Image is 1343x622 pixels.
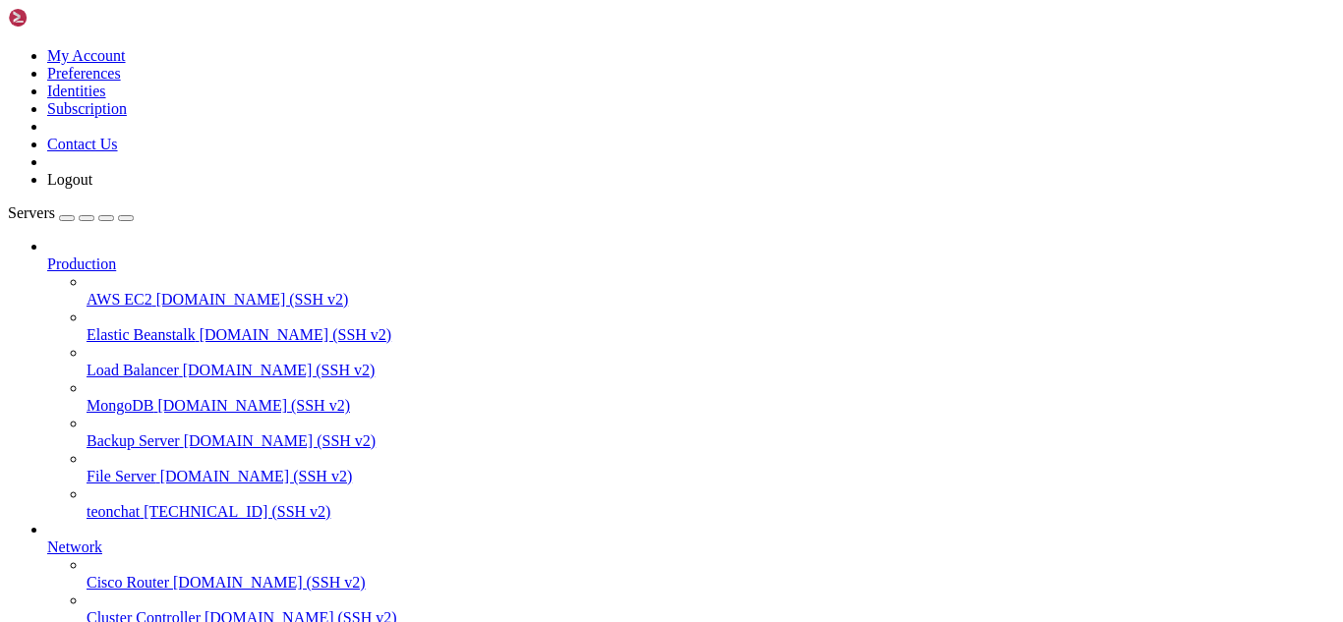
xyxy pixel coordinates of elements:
[200,326,392,343] span: [DOMAIN_NAME] (SSH v2)
[47,136,118,152] a: Contact Us
[87,485,1335,521] li: teonchat [TECHNICAL_ID] (SSH v2)
[87,415,1335,450] li: Backup Server [DOMAIN_NAME] (SSH v2)
[144,503,330,520] span: [TECHNICAL_ID] (SSH v2)
[87,468,1335,485] a: File Server [DOMAIN_NAME] (SSH v2)
[87,556,1335,592] li: Cisco Router [DOMAIN_NAME] (SSH v2)
[87,432,180,449] span: Backup Server
[173,574,366,591] span: [DOMAIN_NAME] (SSH v2)
[87,326,196,343] span: Elastic Beanstalk
[87,450,1335,485] li: File Server [DOMAIN_NAME] (SSH v2)
[87,432,1335,450] a: Backup Server [DOMAIN_NAME] (SSH v2)
[47,100,127,117] a: Subscription
[87,273,1335,309] li: AWS EC2 [DOMAIN_NAME] (SSH v2)
[47,538,1335,556] a: Network
[47,255,1335,273] a: Production
[8,204,134,221] a: Servers
[87,309,1335,344] li: Elastic Beanstalk [DOMAIN_NAME] (SSH v2)
[87,326,1335,344] a: Elastic Beanstalk [DOMAIN_NAME] (SSH v2)
[87,468,156,484] span: File Server
[184,432,377,449] span: [DOMAIN_NAME] (SSH v2)
[87,362,179,378] span: Load Balancer
[87,344,1335,379] li: Load Balancer [DOMAIN_NAME] (SSH v2)
[87,291,152,308] span: AWS EC2
[47,255,116,272] span: Production
[47,83,106,99] a: Identities
[87,362,1335,379] a: Load Balancer [DOMAIN_NAME] (SSH v2)
[87,503,140,520] span: teonchat
[87,291,1335,309] a: AWS EC2 [DOMAIN_NAME] (SSH v2)
[47,538,102,555] span: Network
[47,238,1335,521] li: Production
[157,397,350,414] span: [DOMAIN_NAME] (SSH v2)
[8,8,121,28] img: Shellngn
[47,65,121,82] a: Preferences
[156,291,349,308] span: [DOMAIN_NAME] (SSH v2)
[87,574,1335,592] a: Cisco Router [DOMAIN_NAME] (SSH v2)
[47,171,92,188] a: Logout
[87,503,1335,521] a: teonchat [TECHNICAL_ID] (SSH v2)
[160,468,353,484] span: [DOMAIN_NAME] (SSH v2)
[87,379,1335,415] li: MongoDB [DOMAIN_NAME] (SSH v2)
[87,574,169,591] span: Cisco Router
[87,397,153,414] span: MongoDB
[47,47,126,64] a: My Account
[8,204,55,221] span: Servers
[87,397,1335,415] a: MongoDB [DOMAIN_NAME] (SSH v2)
[183,362,376,378] span: [DOMAIN_NAME] (SSH v2)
